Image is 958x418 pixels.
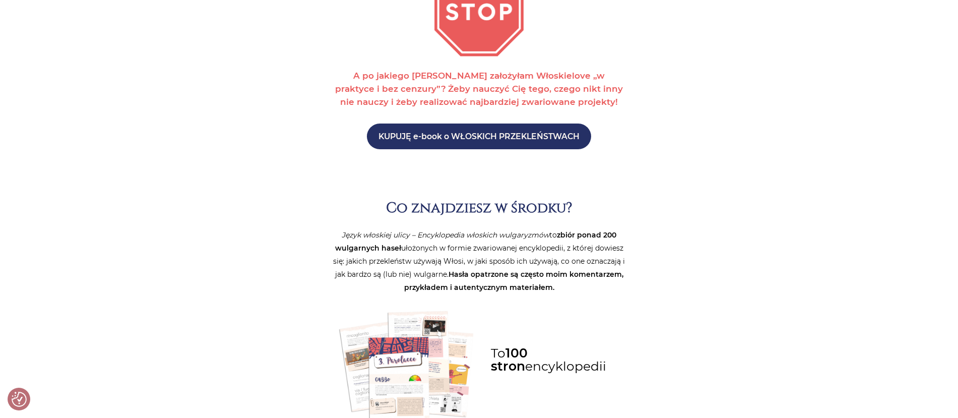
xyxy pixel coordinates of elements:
[12,392,27,407] img: Revisit consent button
[404,270,623,292] strong: Hasła opatrzone są często moim komentarzem, przykładem i autentycznym materiałem.
[491,345,528,374] strong: 100 stron
[491,346,614,373] p: To encyklopedii
[333,228,625,294] p: to ułożonych w formie zwariowanej encyklopedii, z której dowiesz się: jakich przekleństw używają ...
[335,71,605,94] strong: A po jakiego [PERSON_NAME] założyłam Włoskielove „w praktyce i bez cenzury”?
[367,124,591,149] a: KUPUJĘ e-book o WŁOSKICH PRZEKLEŃSTWACH
[340,84,623,107] strong: Żeby nauczyć Cię tego, czego nikt inny nie nauczy i żeby realizować najbardziej zwariowane projekty!
[386,199,572,217] strong: Co znajdziesz w środku?
[342,230,549,240] em: Język włoskiej ulicy – Encyklopedia włoskich wulgaryzmów
[378,132,580,141] strong: KUPUJĘ e-book o WŁOSKICH PRZEKLEŃSTWACH
[12,392,27,407] button: Preferencje co do zgód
